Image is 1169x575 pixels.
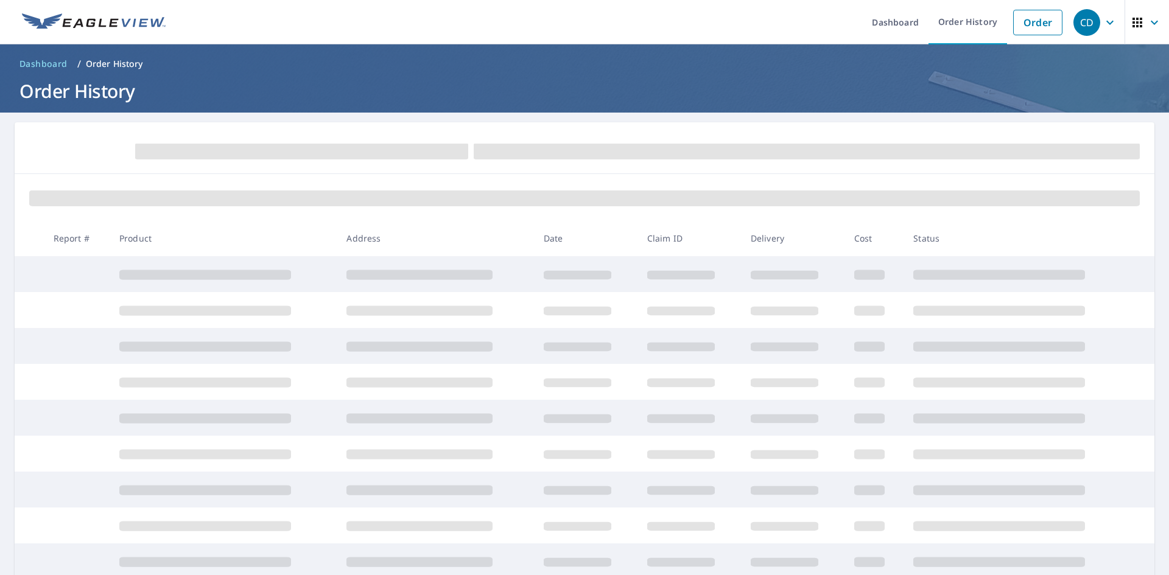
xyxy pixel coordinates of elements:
th: Report # [44,220,110,256]
th: Delivery [741,220,844,256]
div: CD [1073,9,1100,36]
img: EV Logo [22,13,166,32]
h1: Order History [15,78,1154,103]
th: Address [337,220,533,256]
p: Order History [86,58,143,70]
th: Cost [844,220,904,256]
th: Date [534,220,637,256]
nav: breadcrumb [15,54,1154,74]
a: Dashboard [15,54,72,74]
th: Product [110,220,337,256]
a: Order [1013,10,1062,35]
th: Claim ID [637,220,741,256]
span: Dashboard [19,58,68,70]
li: / [77,57,81,71]
th: Status [904,220,1131,256]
